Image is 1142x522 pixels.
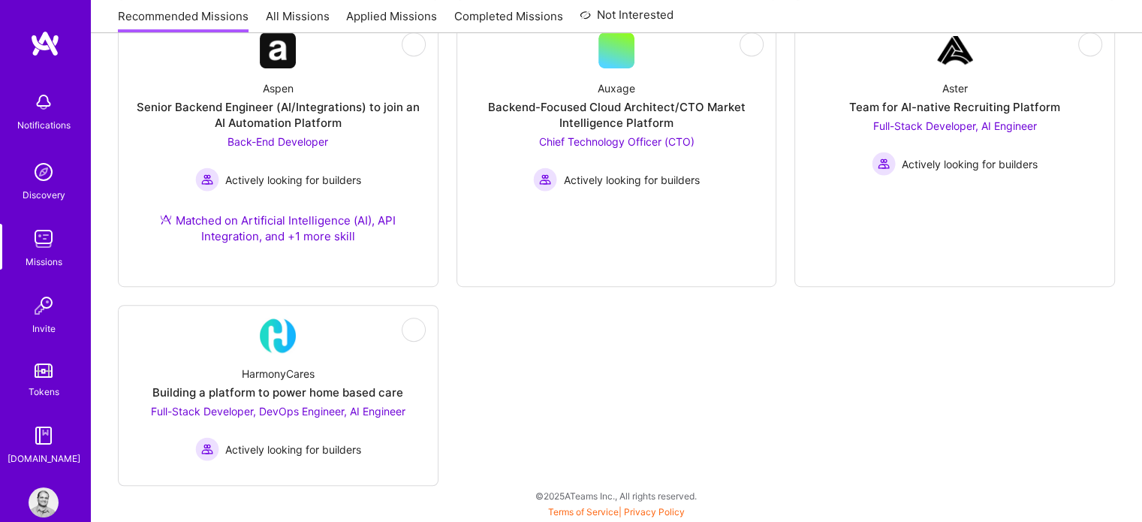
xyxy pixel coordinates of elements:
[8,451,80,466] div: [DOMAIN_NAME]
[225,442,361,457] span: Actively looking for builders
[266,8,330,33] a: All Missions
[30,30,60,57] img: logo
[225,172,361,188] span: Actively looking for builders
[131,213,426,244] div: Matched on Artificial Intelligence (AI), API Integration, and +1 more skill
[29,384,59,400] div: Tokens
[25,487,62,517] a: User Avatar
[118,8,249,33] a: Recommended Missions
[263,80,294,96] div: Aspen
[469,32,764,192] a: AuxageBackend-Focused Cloud Architect/CTO Market Intelligence PlatformChief Technology Officer (C...
[469,99,764,131] div: Backend-Focused Cloud Architect/CTO Market Intelligence Platform
[807,32,1102,176] a: Company LogoAsterTeam for AI-native Recruiting PlatformFull-Stack Developer, AI Engineer Actively...
[195,437,219,461] img: Actively looking for builders
[29,421,59,451] img: guide book
[29,157,59,187] img: discovery
[26,254,62,270] div: Missions
[131,32,426,262] a: Company LogoAspenSenior Backend Engineer (AI/Integrations) to join an AI Automation PlatformBack-...
[538,135,694,148] span: Chief Technology Officer (CTO)
[548,506,685,517] span: |
[242,366,315,382] div: HarmonyCares
[454,8,563,33] a: Completed Missions
[598,80,635,96] div: Auxage
[942,80,968,96] div: Aster
[131,99,426,131] div: Senior Backend Engineer (AI/Integrations) to join an AI Automation Platform
[849,99,1060,115] div: Team for AI-native Recruiting Platform
[131,318,426,461] a: Company LogoHarmonyCaresBuilding a platform to power home based careFull-Stack Developer, DevOps ...
[29,224,59,254] img: teamwork
[90,477,1142,514] div: © 2025 ATeams Inc., All rights reserved.
[548,506,619,517] a: Terms of Service
[32,321,56,336] div: Invite
[408,324,420,336] i: icon EyeClosed
[624,506,685,517] a: Privacy Policy
[195,167,219,192] img: Actively looking for builders
[29,487,59,517] img: User Avatar
[23,187,65,203] div: Discovery
[746,38,758,50] i: icon EyeClosed
[29,291,59,321] img: Invite
[260,318,296,354] img: Company Logo
[873,119,1037,132] span: Full-Stack Developer, AI Engineer
[35,364,53,378] img: tokens
[408,38,420,50] i: icon EyeClosed
[902,156,1038,172] span: Actively looking for builders
[151,405,405,418] span: Full-Stack Developer, DevOps Engineer, AI Engineer
[580,6,673,33] a: Not Interested
[260,32,296,68] img: Company Logo
[1084,38,1096,50] i: icon EyeClosed
[227,135,328,148] span: Back-End Developer
[152,385,403,400] div: Building a platform to power home based care
[937,32,973,68] img: Company Logo
[17,117,71,133] div: Notifications
[563,172,699,188] span: Actively looking for builders
[533,167,557,192] img: Actively looking for builders
[160,213,172,225] img: Ateam Purple Icon
[872,152,896,176] img: Actively looking for builders
[29,87,59,117] img: bell
[346,8,437,33] a: Applied Missions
